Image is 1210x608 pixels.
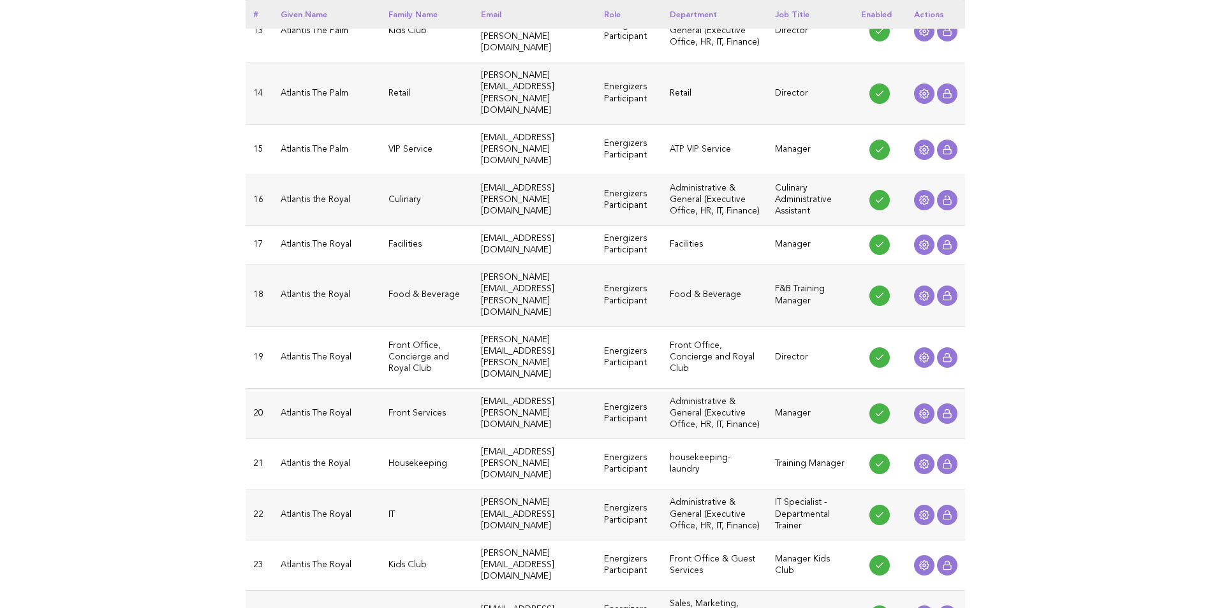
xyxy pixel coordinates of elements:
[767,62,853,124] td: Director
[381,226,473,264] td: Facilities
[381,1,473,62] td: Kids Club
[273,1,381,62] td: Atlantis The Palm
[246,540,273,590] td: 23
[473,1,596,62] td: [PERSON_NAME][EMAIL_ADDRESS][PERSON_NAME][DOMAIN_NAME]
[246,489,273,540] td: 22
[596,326,662,388] td: Energizers Participant
[662,1,768,62] td: Administrative & General (Executive Office, HR, IT, Finance)
[381,439,473,489] td: Housekeeping
[273,226,381,264] td: Atlantis The Royal
[273,439,381,489] td: Atlantis the Royal
[273,540,381,590] td: Atlantis The Royal
[381,62,473,124] td: Retail
[381,264,473,326] td: Food & Beverage
[662,124,768,175] td: ATP VIP Service
[662,264,768,326] td: Food & Beverage
[767,175,853,225] td: Culinary Administrative Assistant
[767,489,853,540] td: IT Specialist - Departmental Trainer
[596,124,662,175] td: Energizers Participant
[662,175,768,225] td: Administrative & General (Executive Office, HR, IT, Finance)
[473,326,596,388] td: [PERSON_NAME][EMAIL_ADDRESS][PERSON_NAME][DOMAIN_NAME]
[246,226,273,264] td: 17
[596,439,662,489] td: Energizers Participant
[273,62,381,124] td: Atlantis The Palm
[767,326,853,388] td: Director
[473,388,596,438] td: [EMAIL_ADDRESS][PERSON_NAME][DOMAIN_NAME]
[767,226,853,264] td: Manager
[273,388,381,438] td: Atlantis The Royal
[473,124,596,175] td: [EMAIL_ADDRESS][PERSON_NAME][DOMAIN_NAME]
[381,540,473,590] td: Kids Club
[473,226,596,264] td: [EMAIL_ADDRESS][DOMAIN_NAME]
[596,264,662,326] td: Energizers Participant
[473,489,596,540] td: [PERSON_NAME][EMAIL_ADDRESS][DOMAIN_NAME]
[381,124,473,175] td: VIP Service
[767,264,853,326] td: F&B Training Manager
[596,175,662,225] td: Energizers Participant
[662,439,768,489] td: housekeeping-laundry
[246,326,273,388] td: 19
[767,124,853,175] td: Manager
[246,1,273,62] td: 13
[381,326,473,388] td: Front Office, Concierge and Royal Club
[662,62,768,124] td: Retail
[381,388,473,438] td: Front Services
[273,124,381,175] td: Atlantis The Palm
[273,489,381,540] td: Atlantis The Royal
[473,175,596,225] td: [EMAIL_ADDRESS][PERSON_NAME][DOMAIN_NAME]
[767,388,853,438] td: Manager
[662,489,768,540] td: Administrative & General (Executive Office, HR, IT, Finance)
[596,489,662,540] td: Energizers Participant
[596,226,662,264] td: Energizers Participant
[596,62,662,124] td: Energizers Participant
[473,62,596,124] td: [PERSON_NAME][EMAIL_ADDRESS][PERSON_NAME][DOMAIN_NAME]
[381,489,473,540] td: IT
[596,388,662,438] td: Energizers Participant
[767,1,853,62] td: Director
[662,540,768,590] td: Front Office & Guest Services
[596,1,662,62] td: Energizers Participant
[246,124,273,175] td: 15
[473,264,596,326] td: [PERSON_NAME][EMAIL_ADDRESS][PERSON_NAME][DOMAIN_NAME]
[273,175,381,225] td: Atlantis the Royal
[662,388,768,438] td: Administrative & General (Executive Office, HR, IT, Finance)
[662,226,768,264] td: Facilities
[246,175,273,225] td: 16
[596,540,662,590] td: Energizers Participant
[662,326,768,388] td: Front Office, Concierge and Royal Club
[273,264,381,326] td: Atlantis the Royal
[246,388,273,438] td: 20
[767,439,853,489] td: Training Manager
[273,326,381,388] td: Atlantis The Royal
[246,62,273,124] td: 14
[381,175,473,225] td: Culinary
[246,439,273,489] td: 21
[473,439,596,489] td: [EMAIL_ADDRESS][PERSON_NAME][DOMAIN_NAME]
[767,540,853,590] td: Manager Kids Club
[473,540,596,590] td: [PERSON_NAME][EMAIL_ADDRESS][DOMAIN_NAME]
[246,264,273,326] td: 18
